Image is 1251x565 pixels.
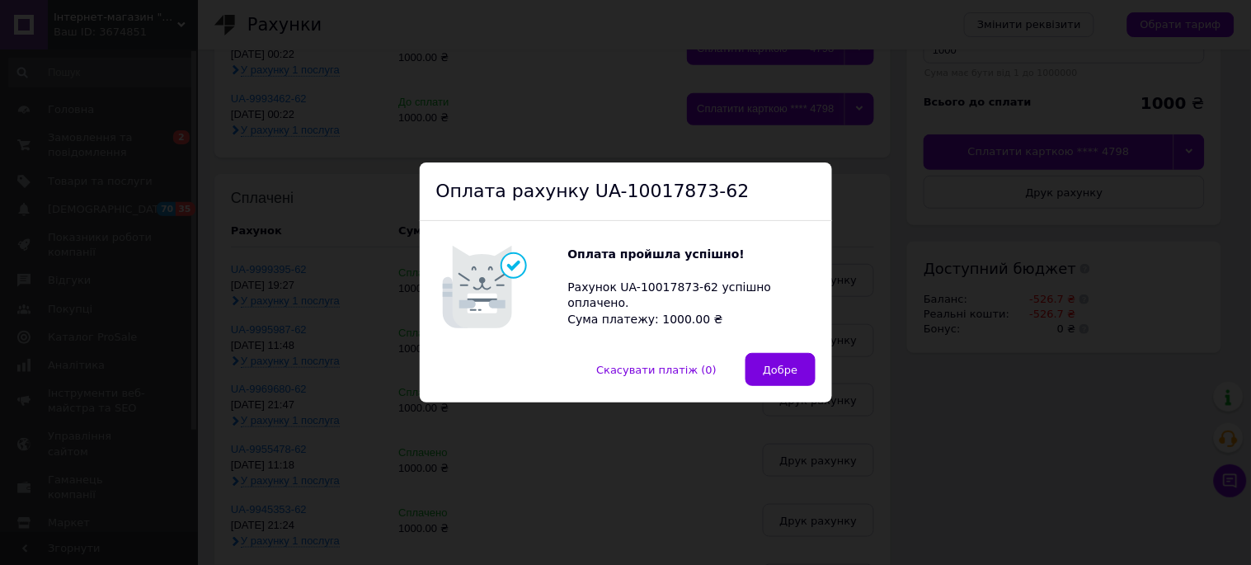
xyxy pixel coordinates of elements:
[436,238,568,337] img: Котик говорить Оплата пройшла успішно!
[420,162,832,222] div: Оплата рахунку UA-10017873-62
[568,247,816,327] div: Рахунок UA-10017873-62 успішно оплачено. Сума платежу: 1000.00 ₴
[568,247,745,261] b: Оплата пройшла успішно!
[745,353,815,386] button: Добре
[596,364,717,376] span: Скасувати платіж (0)
[763,364,797,376] span: Добре
[579,353,734,386] button: Скасувати платіж (0)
